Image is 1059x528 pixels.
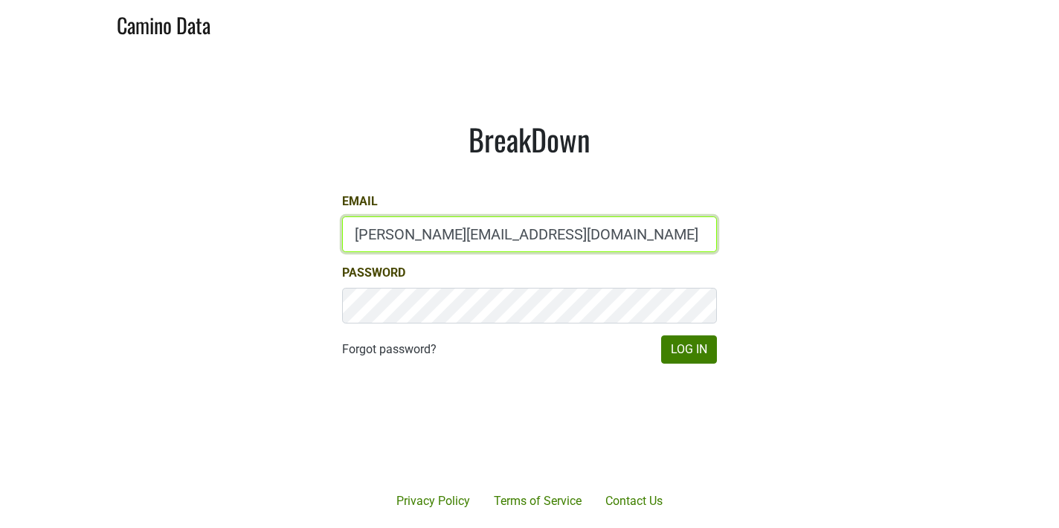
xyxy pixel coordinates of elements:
[384,486,482,516] a: Privacy Policy
[482,486,593,516] a: Terms of Service
[342,341,437,358] a: Forgot password?
[342,193,378,210] label: Email
[117,6,210,41] a: Camino Data
[661,335,717,364] button: Log In
[342,121,717,157] h1: BreakDown
[342,264,405,282] label: Password
[593,486,675,516] a: Contact Us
